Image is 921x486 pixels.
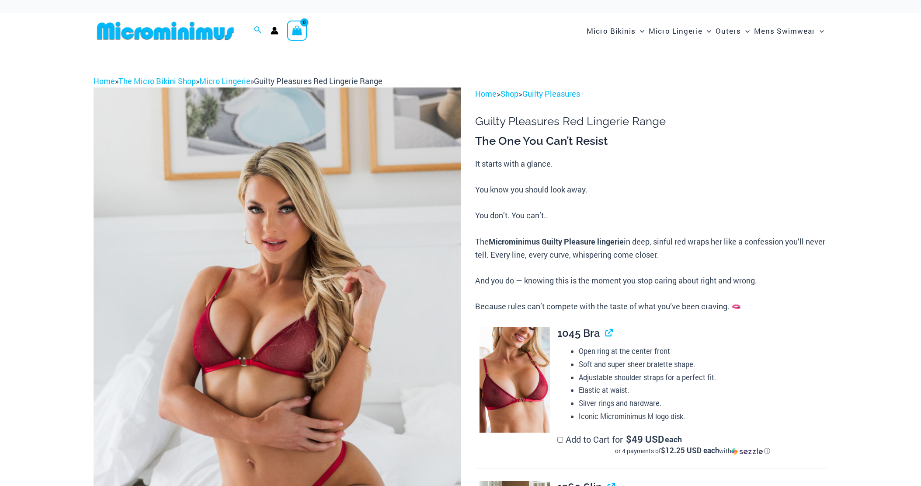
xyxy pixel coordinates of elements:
span: Menu Toggle [815,20,824,42]
span: each [665,435,682,444]
span: Menu Toggle [636,20,644,42]
a: Home [94,76,115,86]
p: It starts with a glance. You know you should look away. You don’t. You can’t.. The in deep, sinfu... [475,157,827,313]
div: or 4 payments of$12.25 USD eachwithSezzle Click to learn more about Sezzle [557,447,827,455]
span: Mens Swimwear [754,20,815,42]
a: Guilty Pleasures [522,88,580,99]
label: Add to Cart for [557,434,827,455]
img: MM SHOP LOGO FLAT [94,21,237,41]
a: The Micro Bikini Shop [118,76,196,86]
span: » » » [94,76,382,86]
span: Outers [716,20,741,42]
span: $12.25 USD each [661,445,719,455]
a: Home [475,88,497,99]
nav: Site Navigation [583,16,828,45]
img: Sezzle [731,448,763,455]
a: Micro Lingerie [199,76,250,86]
span: Micro Lingerie [649,20,702,42]
li: Adjustable shoulder straps for a perfect fit. [579,371,828,384]
a: Mens SwimwearMenu ToggleMenu Toggle [752,17,826,44]
input: Add to Cart for$49 USD eachor 4 payments of$12.25 USD eachwithSezzle Click to learn more about Se... [557,437,563,443]
a: OutersMenu ToggleMenu Toggle [713,17,752,44]
span: Guilty Pleasures Red Lingerie Range [254,76,382,86]
h3: The One You Can’t Resist [475,134,827,149]
span: $ [626,433,632,445]
span: Menu Toggle [702,20,711,42]
a: Shop [500,88,518,99]
li: Iconic Microminimus M logo disk. [579,410,828,423]
span: Micro Bikinis [587,20,636,42]
div: or 4 payments of with [557,447,827,455]
p: > > [475,87,827,101]
span: 1045 Bra [557,327,600,339]
img: Guilty Pleasures Red 1045 Bra [480,327,550,433]
a: Search icon link [254,25,262,36]
span: Menu Toggle [741,20,750,42]
a: Micro LingerieMenu ToggleMenu Toggle [646,17,713,44]
a: Account icon link [271,27,278,35]
a: Micro BikinisMenu ToggleMenu Toggle [584,17,646,44]
li: Soft and super sheer bralette shape. [579,358,828,371]
li: Elastic at waist. [579,384,828,397]
a: View Shopping Cart, empty [287,21,307,41]
span: 49 USD [626,435,664,444]
li: Open ring at the center front [579,345,828,358]
h1: Guilty Pleasures Red Lingerie Range [475,115,827,128]
li: Silver rings and hardware. [579,397,828,410]
b: Microminimus Guilty Pleasure lingerie [489,236,624,247]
